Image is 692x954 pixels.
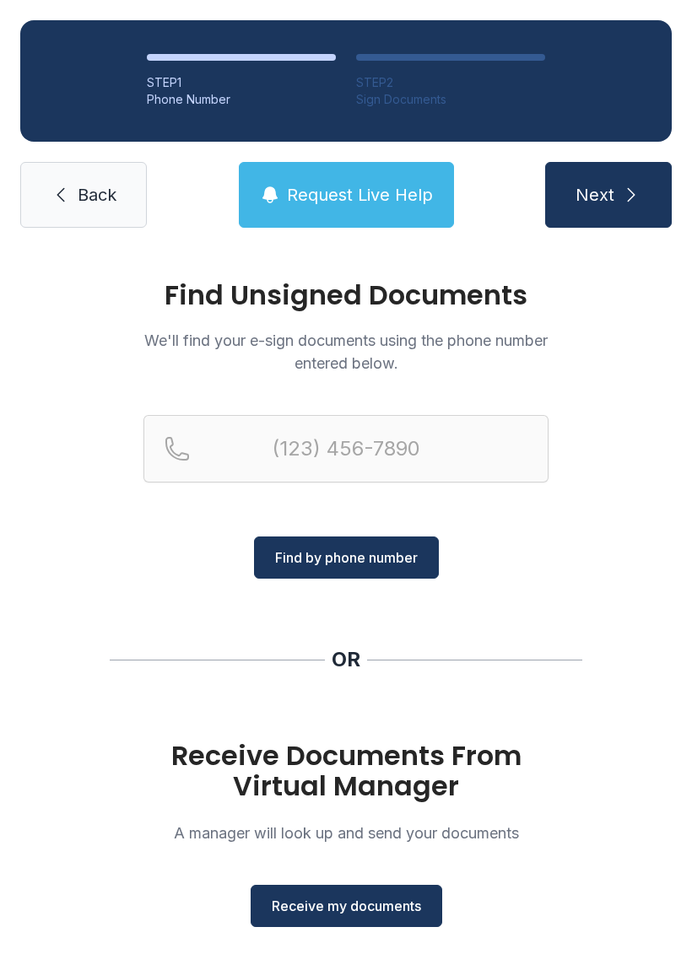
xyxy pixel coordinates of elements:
[143,282,549,309] h1: Find Unsigned Documents
[143,741,549,801] h1: Receive Documents From Virtual Manager
[287,183,433,207] span: Request Live Help
[143,822,549,844] p: A manager will look up and send your documents
[332,646,360,673] div: OR
[143,415,549,482] input: Reservation phone number
[272,896,421,916] span: Receive my documents
[356,74,545,91] div: STEP 2
[147,91,336,108] div: Phone Number
[143,329,549,375] p: We'll find your e-sign documents using the phone number entered below.
[356,91,545,108] div: Sign Documents
[576,183,614,207] span: Next
[275,547,418,568] span: Find by phone number
[78,183,116,207] span: Back
[147,74,336,91] div: STEP 1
